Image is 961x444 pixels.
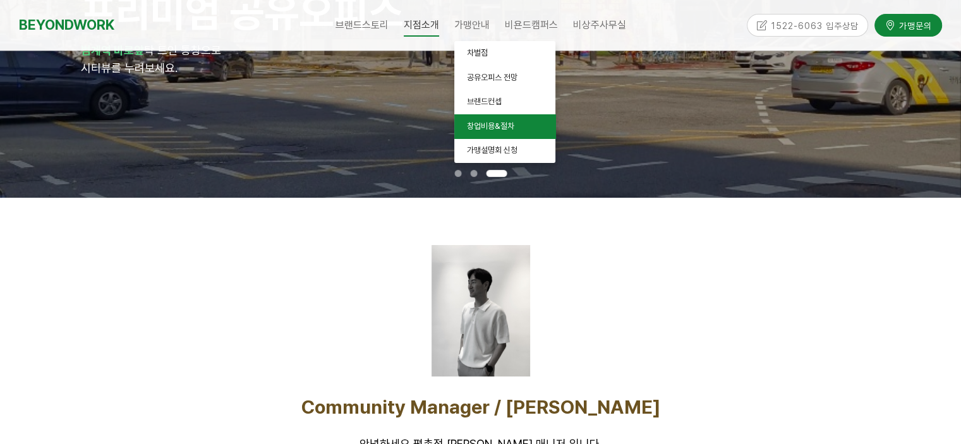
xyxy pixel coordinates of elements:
a: 브랜드스토리 [328,9,396,41]
span: 창업비용&절차 [467,121,514,131]
span: 브랜드스토리 [335,19,389,31]
span: 가맹설명회 신청 [467,145,517,155]
span: 지점소개 [404,15,439,37]
a: 비욘드캠퍼스 [497,9,565,41]
a: 차별점 [454,41,555,66]
span: 차별점 [467,48,488,57]
a: 가맹설명회 신청 [454,138,555,163]
span: 가맹안내 [454,19,490,31]
span: 가맹문의 [895,19,932,32]
span: 브랜드컨셉 [467,97,502,106]
a: 비상주사무실 [565,9,634,41]
span: 공유오피스 전망 [467,73,517,82]
span: 탁 트인 통창으로 [144,44,221,57]
a: 가맹안내 [447,9,497,41]
span: 시티뷰를 누려보세요. [81,61,178,75]
a: 지점소개 [396,9,447,41]
span: Community Manager / [PERSON_NAME] [301,395,660,418]
span: 비상주사무실 [573,19,626,31]
strong: 범계역 바로앞 [81,44,144,57]
a: 브랜드컨셉 [454,90,555,114]
a: 창업비용&절차 [454,114,555,139]
span: 비욘드캠퍼스 [505,19,558,31]
a: BEYONDWORK [19,13,114,37]
a: 공유오피스 전망 [454,66,555,90]
a: 가맹문의 [874,14,942,36]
